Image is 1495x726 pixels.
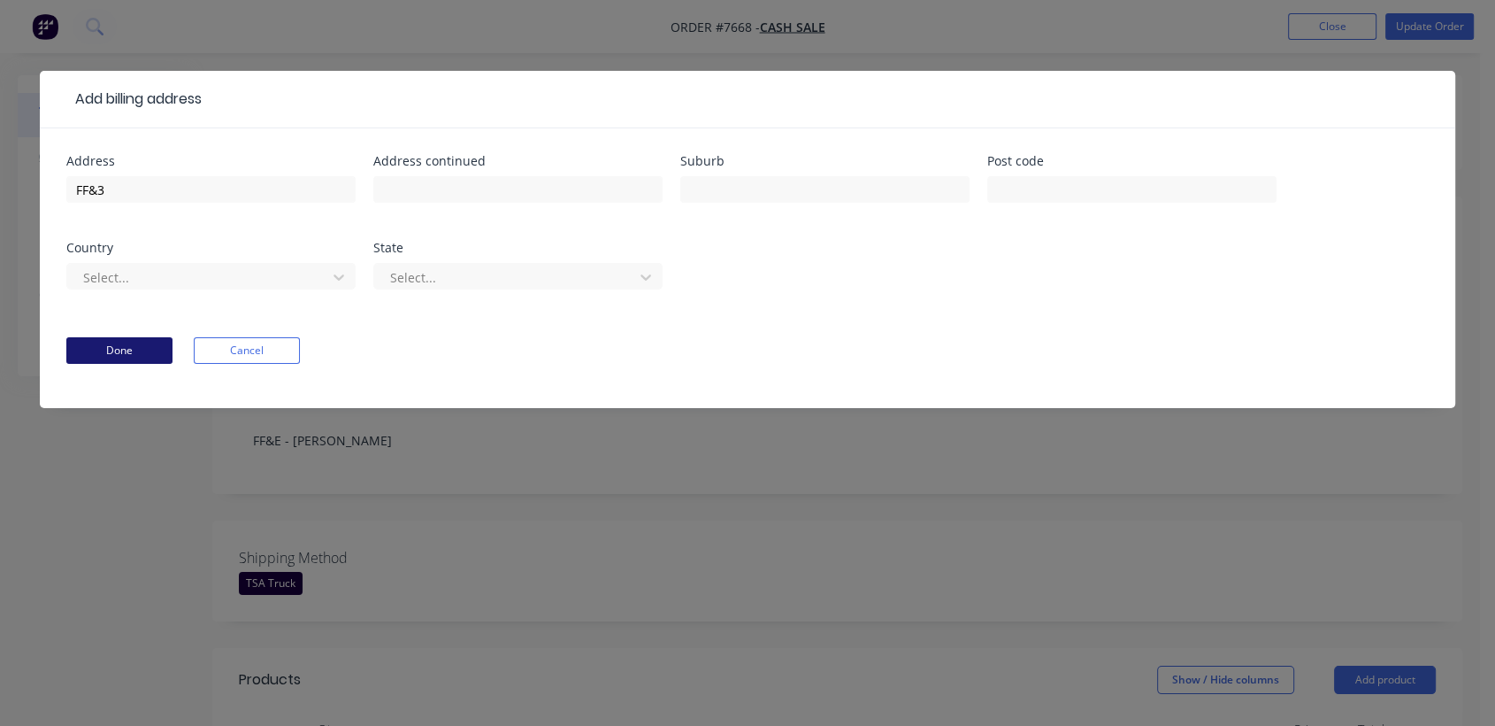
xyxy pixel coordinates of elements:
[66,242,356,254] div: Country
[987,155,1276,167] div: Post code
[680,155,970,167] div: Suburb
[373,155,663,167] div: Address continued
[66,155,356,167] div: Address
[373,242,663,254] div: State
[194,337,300,364] button: Cancel
[66,89,202,110] div: Add billing address
[66,337,172,364] button: Done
